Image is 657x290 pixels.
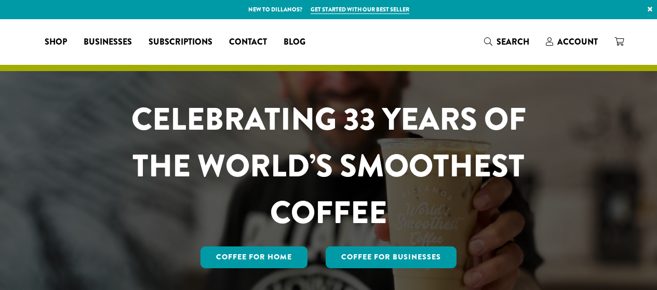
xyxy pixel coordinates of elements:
span: Subscriptions [149,36,212,49]
a: Coffee for Home [200,246,307,268]
a: Get started with our best seller [311,5,409,14]
span: Account [557,36,598,48]
span: Blog [284,36,305,49]
a: Search [476,33,538,50]
span: Shop [45,36,67,49]
span: Search [497,36,529,48]
a: Coffee For Businesses [326,246,457,268]
span: Businesses [84,36,132,49]
a: Shop [36,34,75,50]
h1: CELEBRATING 33 YEARS OF THE WORLD’S SMOOTHEST COFFEE [101,96,557,236]
span: Contact [229,36,267,49]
